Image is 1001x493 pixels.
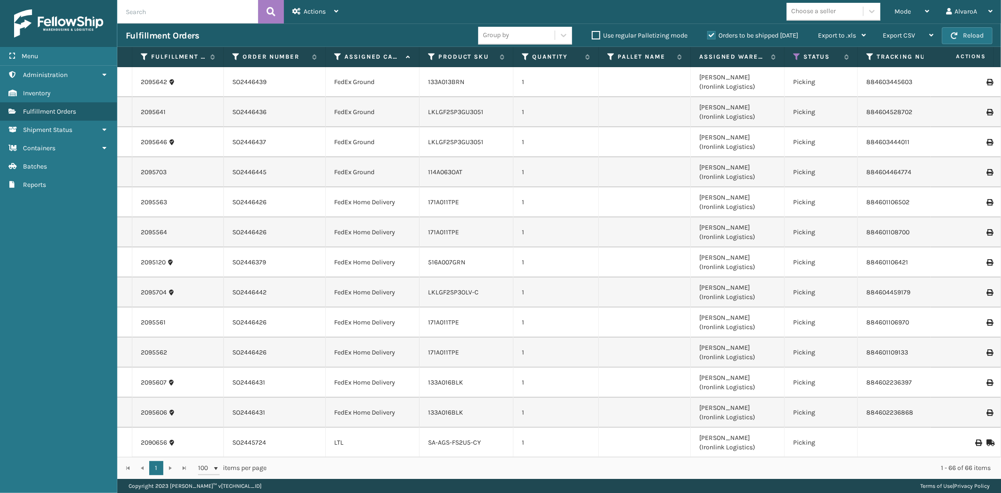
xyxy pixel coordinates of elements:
a: LKLGF2SP3OLV-C [428,288,479,296]
td: SO2446379 [224,247,326,277]
span: Actions [926,49,992,64]
td: FedEx Home Delivery [326,398,420,428]
div: 1 - 66 of 66 items [280,463,991,473]
a: 884601108700 [866,228,909,236]
span: 100 [198,463,212,473]
a: LKLGF2SP3GU3051 [428,138,483,146]
a: LKLGF2SP3GU3051 [428,108,483,116]
a: 171A011TPE [428,348,459,356]
img: logo [14,9,103,38]
i: Print Label [986,319,992,326]
td: Picking [785,428,858,458]
label: Status [803,53,840,61]
span: Batches [23,162,47,170]
a: 171A011TPE [428,228,459,236]
a: 884604528702 [866,108,912,116]
td: SO2446442 [224,277,326,308]
td: FedEx Ground [326,157,420,187]
td: SO2446426 [224,308,326,338]
a: 884603445603 [866,78,912,86]
span: Menu [22,52,38,60]
td: Picking [785,157,858,187]
td: Picking [785,308,858,338]
a: SA-AGS-FS2U5-CY [428,439,481,447]
td: 1 [513,368,599,398]
span: Export to .xls [818,31,856,39]
a: 171A011TPE [428,318,459,326]
a: 884603444011 [866,138,909,146]
span: items per page [198,461,267,475]
td: Picking [785,338,858,368]
td: Picking [785,187,858,217]
a: 884601106421 [866,258,908,266]
td: FedEx Home Delivery [326,338,420,368]
td: Picking [785,277,858,308]
div: Group by [483,31,509,40]
a: 133A016BLK [428,408,463,416]
td: Picking [785,368,858,398]
div: Choose a seller [791,7,836,16]
a: Terms of Use [920,483,953,489]
a: 2095120 [141,258,166,267]
a: 133A016BLK [428,378,463,386]
td: FedEx Ground [326,67,420,97]
a: 2095704 [141,288,167,297]
a: Privacy Policy [954,483,990,489]
td: SO2446431 [224,368,326,398]
a: 2095563 [141,198,167,207]
div: | [920,479,990,493]
td: [PERSON_NAME] (Ironlink Logistics) [691,368,785,398]
label: Quantity [532,53,581,61]
td: 1 [513,127,599,157]
label: Assigned Carrier Service [344,53,401,61]
i: Print Label [986,199,992,206]
span: Shipment Status [23,126,72,134]
label: Order Number [243,53,307,61]
i: Print Label [986,169,992,176]
span: Export CSV [883,31,915,39]
a: 884604464774 [866,168,911,176]
a: 2095641 [141,108,166,117]
td: 1 [513,308,599,338]
a: 2095606 [141,408,167,417]
td: [PERSON_NAME] (Ironlink Logistics) [691,308,785,338]
a: 2095607 [141,378,167,387]
td: [PERSON_NAME] (Ironlink Logistics) [691,127,785,157]
td: FedEx Home Delivery [326,368,420,398]
td: FedEx Ground [326,97,420,127]
a: 884604459179 [866,288,910,296]
p: Copyright 2023 [PERSON_NAME]™ v [TECHNICAL_ID] [129,479,261,493]
a: 884601109133 [866,348,908,356]
a: 2095564 [141,228,167,237]
i: Print Label [986,79,992,85]
a: 2095703 [141,168,167,177]
a: 2095646 [141,138,167,147]
label: Product SKU [438,53,495,61]
td: FedEx Home Delivery [326,308,420,338]
a: 884602236868 [866,408,913,416]
a: 114A063OAT [428,168,462,176]
td: [PERSON_NAME] (Ironlink Logistics) [691,428,785,458]
span: Administration [23,71,68,79]
td: Picking [785,127,858,157]
td: Picking [785,217,858,247]
label: Fulfillment Order Id [151,53,206,61]
td: FedEx Home Delivery [326,217,420,247]
td: [PERSON_NAME] (Ironlink Logistics) [691,97,785,127]
td: [PERSON_NAME] (Ironlink Logistics) [691,277,785,308]
td: [PERSON_NAME] (Ironlink Logistics) [691,247,785,277]
a: 884601106502 [866,198,909,206]
td: SO2445724 [224,428,326,458]
td: 1 [513,428,599,458]
td: 1 [513,187,599,217]
td: FedEx Home Delivery [326,247,420,277]
td: [PERSON_NAME] (Ironlink Logistics) [691,338,785,368]
td: SO2446426 [224,338,326,368]
i: Print Label [986,109,992,116]
i: Print Label [986,409,992,416]
a: 516A007GRN [428,258,466,266]
i: Print Label [986,349,992,356]
td: 1 [513,247,599,277]
td: FedEx Home Delivery [326,277,420,308]
td: SO2446431 [224,398,326,428]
